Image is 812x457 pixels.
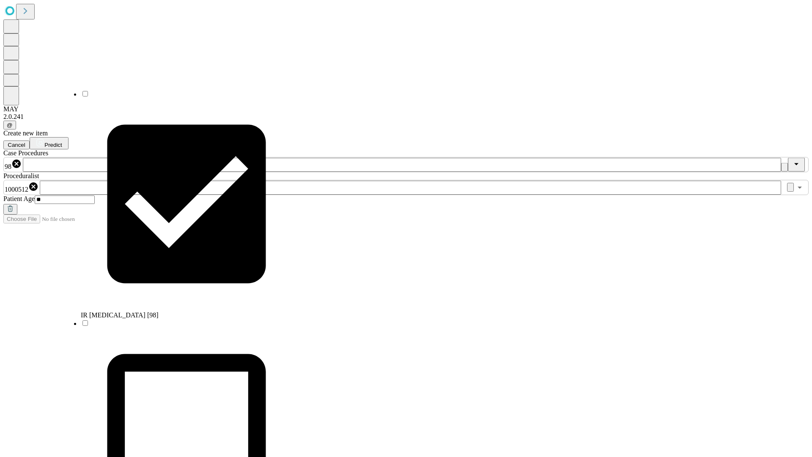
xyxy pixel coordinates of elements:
button: Open [794,182,806,193]
span: Scheduled Procedure [3,149,48,157]
span: Proceduralist [3,172,39,179]
div: MAY [3,105,809,113]
button: Clear [781,163,788,172]
button: @ [3,121,16,129]
span: IR [MEDICAL_DATA] [98] [81,311,159,319]
span: Patient Age [3,195,35,202]
span: @ [7,122,13,128]
div: 2.0.241 [3,113,809,121]
button: Predict [30,137,69,149]
span: Predict [44,142,62,148]
span: Create new item [3,129,48,137]
button: Cancel [3,140,30,149]
span: Cancel [8,142,25,148]
span: 98 [5,163,11,170]
span: 1000512 [5,186,28,193]
button: Close [788,158,805,172]
button: Clear [787,183,794,192]
div: 98 [5,159,22,171]
div: 1000512 [5,182,38,193]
